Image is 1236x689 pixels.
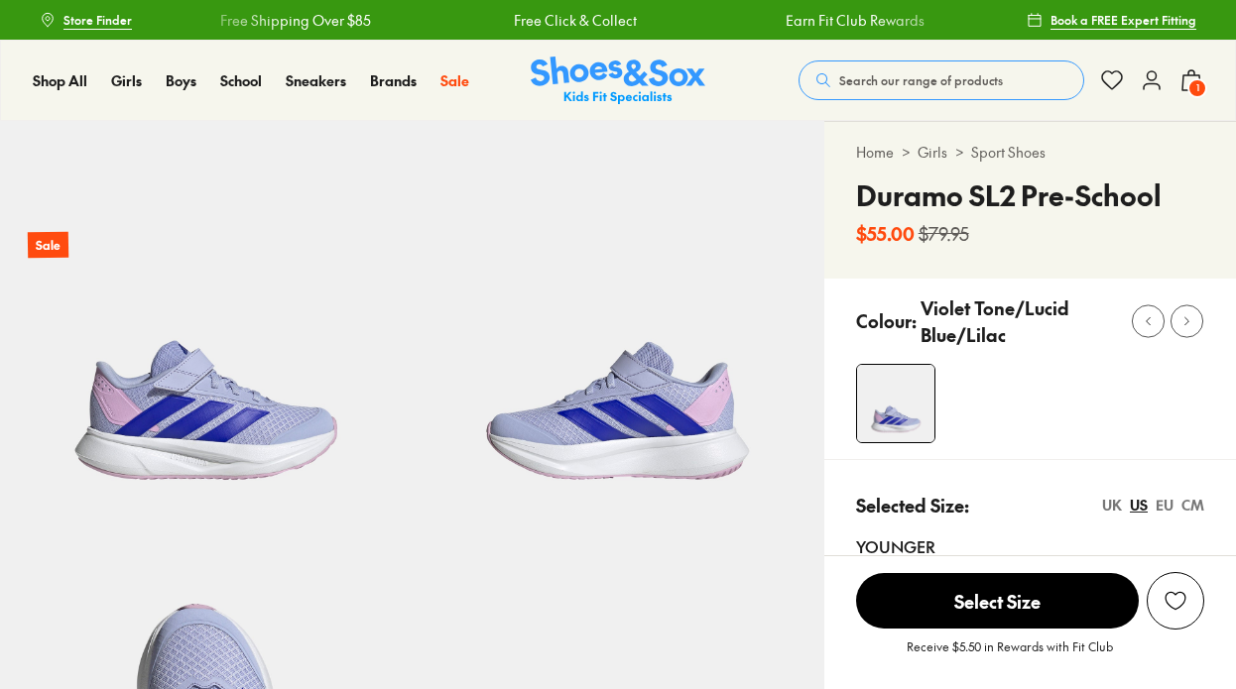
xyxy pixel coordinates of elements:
[856,142,894,163] a: Home
[531,57,705,105] img: SNS_Logo_Responsive.svg
[63,11,132,29] span: Store Finder
[918,142,947,163] a: Girls
[856,220,915,247] b: $55.00
[1147,572,1204,630] button: Add to Wishlist
[971,142,1046,163] a: Sport Shoes
[857,365,934,442] img: 4-524415_1
[694,10,833,31] a: Earn Fit Club Rewards
[907,637,1113,673] p: Receive $5.50 in Rewards with Fit Club
[423,10,546,31] a: Free Click & Collect
[412,121,823,532] img: 5-524416_1
[370,70,417,91] a: Brands
[440,70,469,90] span: Sale
[921,294,1117,348] p: Violet Tone/Lucid Blue/Lilac
[370,70,417,90] span: Brands
[856,492,969,518] p: Selected Size:
[856,307,917,334] p: Colour:
[111,70,142,91] a: Girls
[220,70,262,90] span: School
[856,573,1139,629] span: Select Size
[129,10,280,31] a: Free Shipping Over $85
[1027,2,1196,38] a: Book a FREE Expert Fitting
[919,220,969,247] s: $79.95
[799,60,1084,100] button: Search our range of products
[1181,495,1204,516] div: CM
[856,534,1204,558] div: Younger
[968,10,1119,31] a: Free Shipping Over $85
[33,70,87,91] a: Shop All
[111,70,142,90] span: Girls
[28,232,68,259] p: Sale
[856,572,1139,630] button: Select Size
[531,57,705,105] a: Shoes & Sox
[1130,495,1148,516] div: US
[856,174,1162,216] h4: Duramo SL2 Pre-School
[286,70,346,91] a: Sneakers
[440,70,469,91] a: Sale
[1179,58,1203,102] button: 1
[220,70,262,91] a: School
[286,70,346,90] span: Sneakers
[33,70,87,90] span: Shop All
[1051,11,1196,29] span: Book a FREE Expert Fitting
[20,556,99,630] iframe: Gorgias live chat messenger
[1156,495,1174,516] div: EU
[166,70,196,91] a: Boys
[839,71,1003,89] span: Search our range of products
[1102,495,1122,516] div: UK
[166,70,196,90] span: Boys
[856,142,1204,163] div: > >
[40,2,132,38] a: Store Finder
[1187,78,1207,98] span: 1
